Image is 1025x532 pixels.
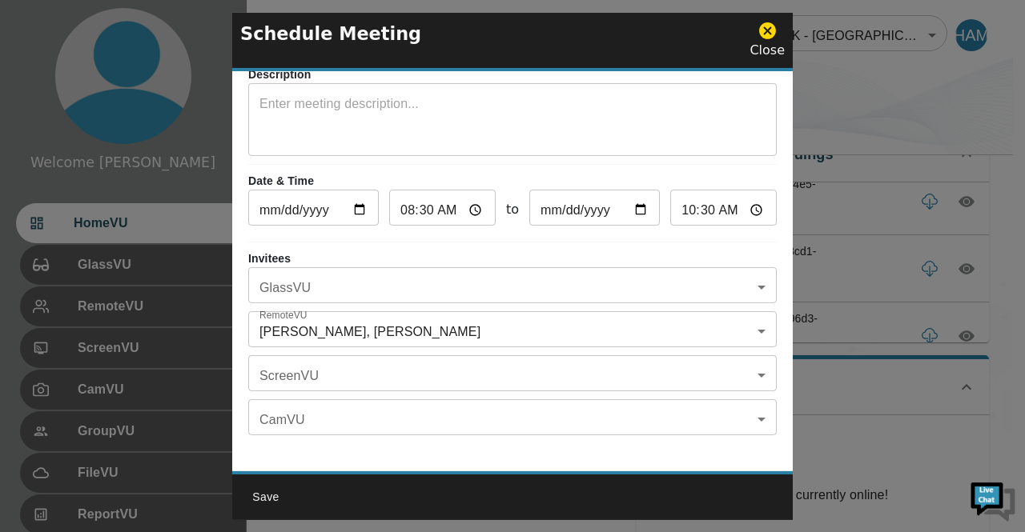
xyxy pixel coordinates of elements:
[248,250,777,267] p: Invitees
[8,358,305,414] textarea: Type your message and hit 'Enter'
[248,359,777,391] div: ​
[263,8,301,46] div: Minimize live chat window
[248,315,777,347] div: [PERSON_NAME], [PERSON_NAME]
[750,21,785,60] div: Close
[240,20,421,47] p: Schedule Meeting
[248,271,777,303] div: ​
[248,66,777,83] p: Description
[506,200,519,219] span: to
[969,476,1017,524] img: Chat Widget
[83,84,269,105] div: Chat with us now
[248,173,777,190] p: Date & Time
[27,74,67,114] img: d_736959983_company_1615157101543_736959983
[240,482,291,512] button: Save
[93,162,221,324] span: We're online!
[248,403,777,435] div: ​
